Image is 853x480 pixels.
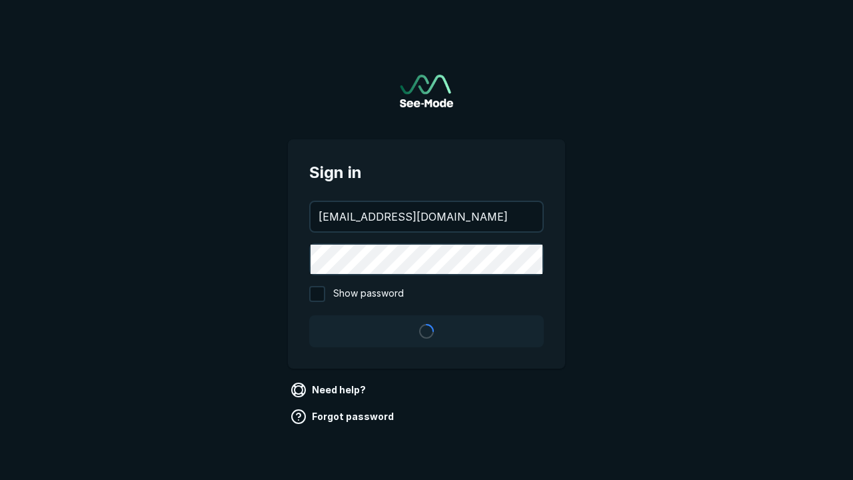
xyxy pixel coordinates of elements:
a: Forgot password [288,406,399,427]
span: Show password [333,286,404,302]
input: your@email.com [311,202,542,231]
a: Need help? [288,379,371,401]
img: See-Mode Logo [400,75,453,107]
a: Go to sign in [400,75,453,107]
span: Sign in [309,161,544,185]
